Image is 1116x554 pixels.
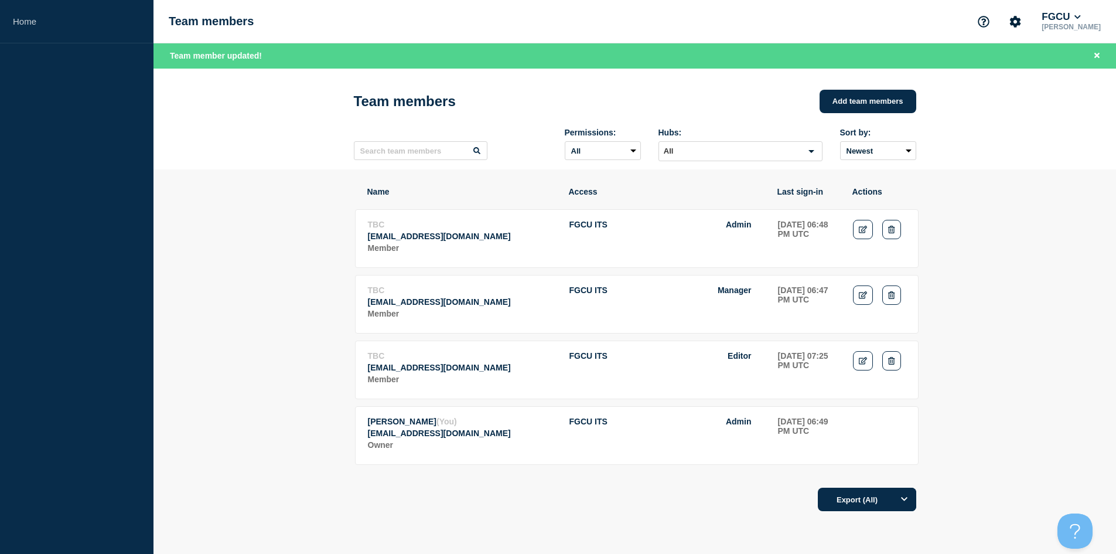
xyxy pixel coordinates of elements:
[882,286,900,305] button: Delete
[569,351,608,361] span: FGCU ITS
[368,286,385,295] span: TBC
[840,128,916,137] div: Sort by:
[368,363,557,372] p: Email: hgarcia@fgcu.edu
[170,51,262,60] span: Team member updated!
[853,351,873,371] a: Edit
[718,286,752,295] span: Manager
[436,417,457,426] span: (You)
[368,351,385,361] span: TBC
[569,417,752,426] li: Access to Hub FGCU ITS with role Admin
[569,351,752,361] li: Access to Hub FGCU ITS with role Editor
[368,375,557,384] p: Role: Member
[840,141,916,160] select: Sort by
[882,351,900,371] button: Delete
[777,186,840,197] th: Last sign-in
[368,429,557,438] p: Email: eflechsig@fgcu.edu
[368,297,557,307] p: Email: smriley@fgcu.edu
[818,488,916,511] button: Export (All)
[777,351,841,387] td: Last sign-in: 2025-08-14 07:25 PM UTC
[569,417,608,426] span: FGCU ITS
[368,417,436,426] span: [PERSON_NAME]
[569,286,608,295] span: FGCU ITS
[368,309,557,318] p: Role: Member
[569,220,608,229] span: FGCU ITS
[853,286,873,305] a: Edit
[852,285,906,321] td: Actions: Edit Delete
[354,141,487,160] input: Search team members
[658,128,823,137] div: Hubs:
[820,90,916,113] button: Add team members
[368,417,557,426] p: Name: Evan Flechsig
[1090,49,1104,63] button: Close banner
[726,220,752,229] span: Admin
[852,186,906,197] th: Actions
[777,416,841,453] td: Last sign-in: 2025-08-18 06:49 PM UTC
[565,141,641,160] select: Permissions:
[852,416,906,453] td: Actions
[1003,9,1028,34] button: Account settings
[1039,23,1103,31] p: [PERSON_NAME]
[368,286,557,295] p: Name: TBC
[658,141,823,161] div: Search for option
[1039,11,1083,23] button: FGCU
[728,351,751,361] span: Editor
[893,488,916,511] button: Options
[568,186,765,197] th: Access
[354,93,456,110] h1: Team members
[368,220,385,229] span: TBC
[367,186,557,197] th: Name
[853,220,873,239] a: Edit
[882,220,900,239] button: Delete
[368,351,557,361] p: Name: TBC
[368,220,557,229] p: Name: TBC
[971,9,996,34] button: Support
[569,220,752,229] li: Access to Hub FGCU ITS with role Admin
[777,285,841,321] td: Last sign-in: 2025-08-18 06:47 PM UTC
[660,144,801,158] input: Search for option
[569,286,752,295] li: Access to Hub FGCU ITS with role Manager
[368,440,557,450] p: Role: Owner
[368,243,557,253] p: Role: Member
[565,128,641,137] div: Permissions:
[169,15,254,28] h1: Team members
[852,351,906,387] td: Actions: Edit Delete
[368,232,557,241] p: Email: csteiner@fgcu.edu
[852,219,906,256] td: Actions: Edit Delete
[777,219,841,256] td: Last sign-in: 2025-08-18 06:48 PM UTC
[726,417,752,426] span: Admin
[1057,514,1093,549] iframe: Help Scout Beacon - Open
